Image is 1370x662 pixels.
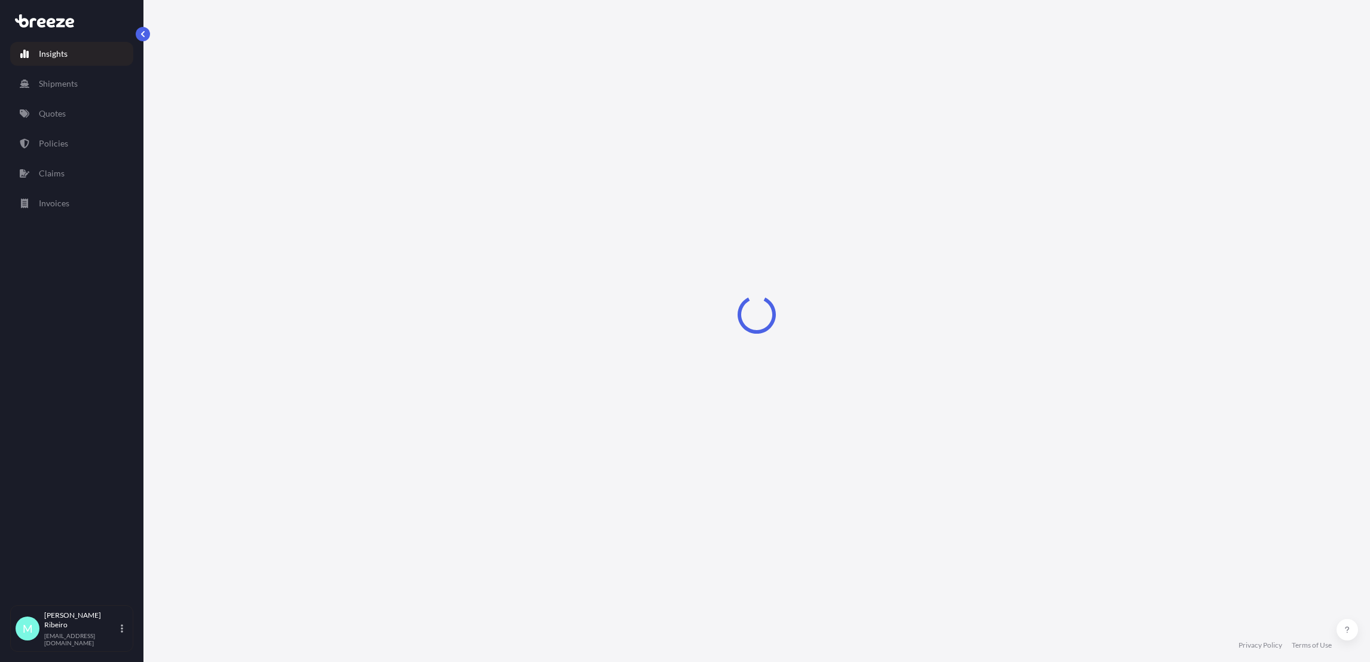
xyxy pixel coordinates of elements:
[44,632,118,646] p: [EMAIL_ADDRESS][DOMAIN_NAME]
[44,611,118,630] p: [PERSON_NAME] Ribeiro
[39,167,65,179] p: Claims
[10,72,133,96] a: Shipments
[1292,640,1332,650] a: Terms of Use
[39,108,66,120] p: Quotes
[23,623,33,634] span: M
[39,138,68,150] p: Policies
[1238,640,1282,650] a: Privacy Policy
[10,191,133,215] a: Invoices
[39,197,69,209] p: Invoices
[10,102,133,126] a: Quotes
[10,132,133,155] a: Policies
[39,78,78,90] p: Shipments
[39,48,68,60] p: Insights
[10,161,133,185] a: Claims
[10,42,133,66] a: Insights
